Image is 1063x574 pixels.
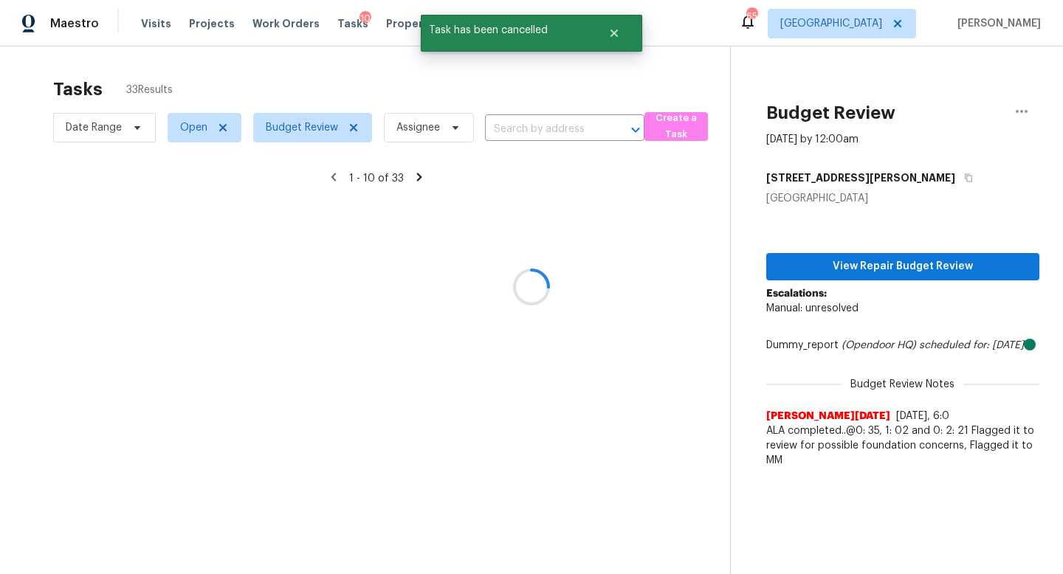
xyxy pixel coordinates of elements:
[842,377,963,392] span: Budget Review Notes
[421,15,590,46] span: Task has been cancelled
[590,18,639,48] button: Close
[766,253,1039,280] button: View Repair Budget Review
[746,9,757,24] div: 65
[778,257,1028,276] span: View Repair Budget Review
[360,11,371,26] div: 10
[955,165,975,191] button: Copy Address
